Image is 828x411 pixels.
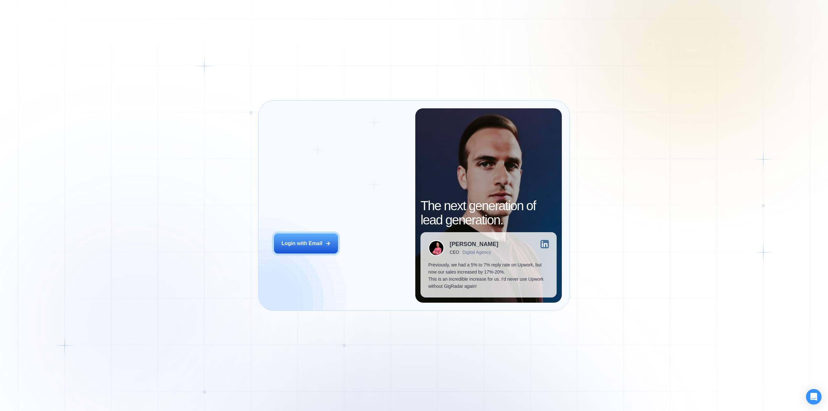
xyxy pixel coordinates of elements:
div: CEO [450,250,459,255]
div: Open Intercom Messenger [806,389,822,405]
p: Previously, we had a 5% to 7% reply rate on Upwork, but now our sales increased by 17%-20%. This ... [428,261,549,290]
div: Login with Email [281,240,322,247]
div: Digital Agency [463,250,491,255]
h2: The next generation of lead generation. [420,199,556,227]
button: Login with Email [274,233,338,254]
div: [PERSON_NAME] [450,241,498,247]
